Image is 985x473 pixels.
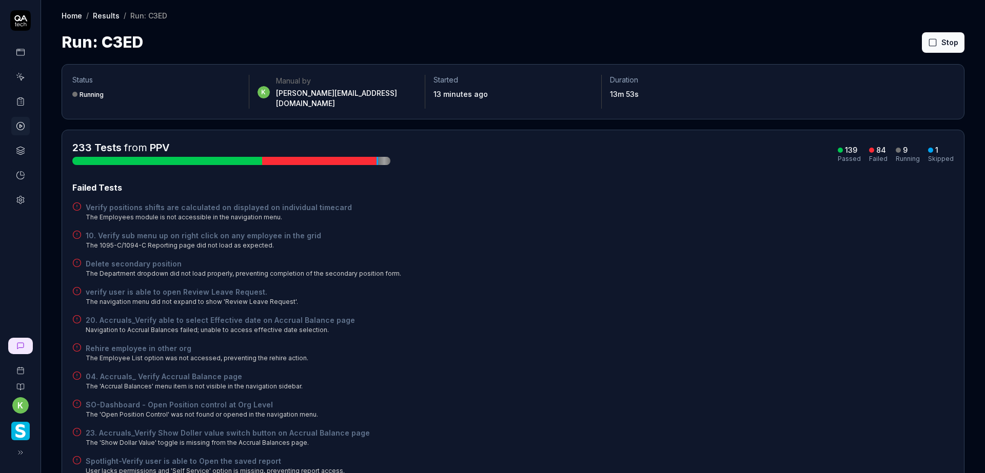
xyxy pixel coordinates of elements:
div: / [124,10,126,20]
div: Navigation to Accrual Balances failed; unable to access effective date selection. [86,325,355,335]
span: from [124,141,147,154]
a: PPV [150,141,170,154]
div: The navigation menu did not expand to show 'Review Leave Request'. [86,297,298,306]
a: Home [62,10,82,20]
div: Running [80,91,104,98]
div: Run: C3ED [130,10,167,20]
a: Rehire employee in other org [86,343,308,354]
div: The Employees module is not accessible in the navigation menu. [86,213,352,222]
a: SO-Dashboard - Open Position control at Org Level [86,399,318,410]
div: Running [896,156,920,162]
div: / [86,10,89,20]
a: Documentation [4,375,36,391]
a: Results [93,10,120,20]
div: Failed [869,156,888,162]
div: The 'Show Dollar Value' toggle is missing from the Accrual Balances page. [86,438,370,447]
a: Verify positions shifts are calculated on displayed on individual timecard [86,202,352,213]
div: Failed Tests [72,181,954,194]
div: The Department dropdown did not load properly, preventing completion of the secondary position form. [86,269,401,278]
div: The 'Accrual Balances' menu item is not visible in the navigation sidebar. [86,382,303,391]
a: Book a call with us [4,358,36,375]
a: 04. Accruals_ Verify Accrual Balance page [86,371,303,382]
p: Duration [610,75,770,85]
div: Skipped [928,156,954,162]
a: 23. Accruals_Verify Show Doller value switch button on Accrual Balance page [86,427,370,438]
button: k [12,397,29,414]
button: Smartlinx Logo [4,414,36,442]
a: verify user is able to open Review Leave Request. [86,286,298,297]
div: The 1095-C/1094-C Reporting page did not load as expected. [86,241,321,250]
p: Started [434,75,593,85]
div: [PERSON_NAME][EMAIL_ADDRESS][DOMAIN_NAME] [276,88,417,109]
img: Smartlinx Logo [11,422,30,440]
a: Spotlight-Verify user is able to Open the saved report [86,456,345,466]
span: 233 Tests [72,141,122,154]
a: 20. Accruals_Verify able to select Effective date on Accrual Balance page [86,315,355,325]
div: 139 [845,146,857,155]
a: 10. Verify sub menu up on right click on any employee in the grid [86,230,321,241]
div: 84 [876,146,886,155]
button: Stop [922,32,964,53]
div: Manual by [276,76,417,86]
p: Status [72,75,241,85]
time: 13m 53s [610,90,639,98]
h1: Run: C3ED [62,31,143,54]
span: k [258,86,270,98]
div: Passed [838,156,861,162]
div: The Employee List option was not accessed, preventing the rehire action. [86,354,308,363]
div: 1 [935,146,938,155]
a: New conversation [8,338,33,354]
time: 13 minutes ago [434,90,488,98]
div: 9 [903,146,908,155]
div: The 'Open Position Control' was not found or opened in the navigation menu. [86,410,318,419]
a: Delete secondary position [86,258,401,269]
